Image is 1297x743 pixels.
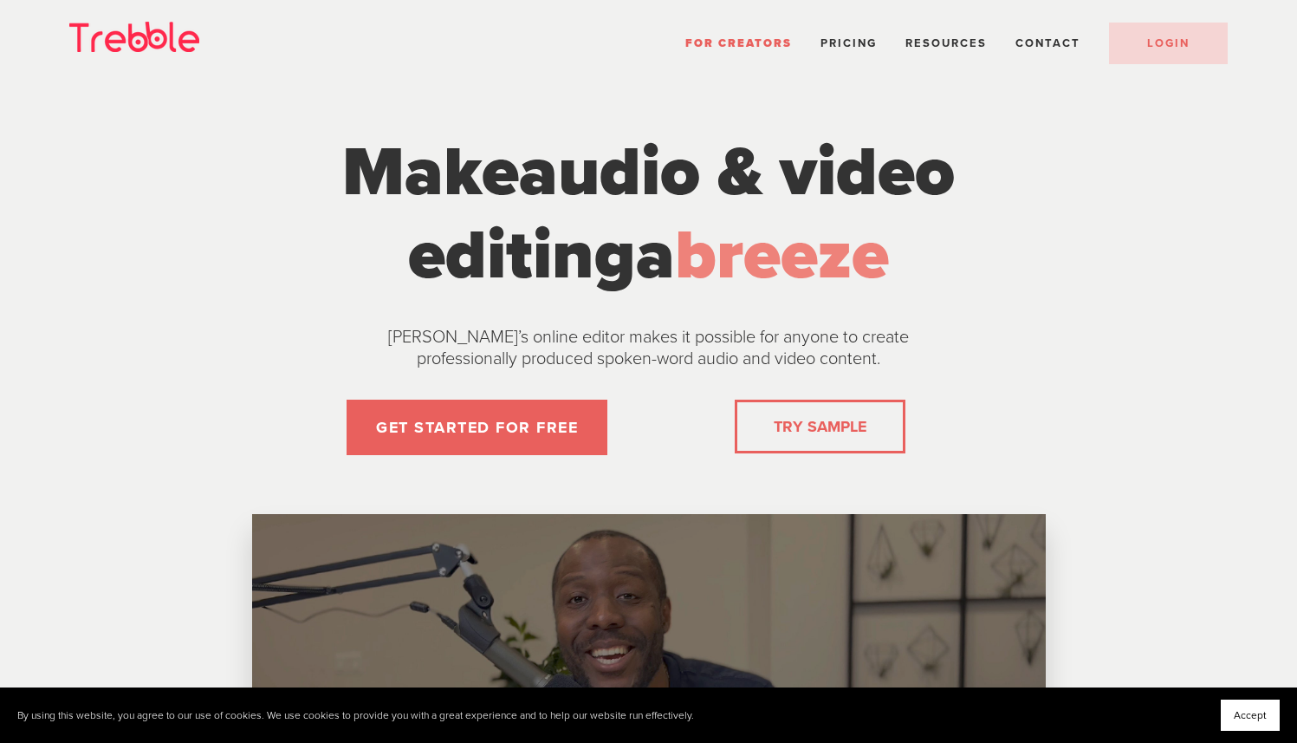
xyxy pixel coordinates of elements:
span: audio & video [519,131,955,214]
h1: Make a [324,131,974,297]
a: For Creators [685,36,792,50]
a: TRY SAMPLE [767,409,873,444]
a: Contact [1015,36,1080,50]
a: Pricing [820,36,877,50]
span: breeze [675,214,889,297]
a: GET STARTED FOR FREE [347,400,607,455]
span: Resources [905,36,987,50]
p: By using this website, you agree to our use of cookies. We use cookies to provide you with a grea... [17,709,694,722]
a: LOGIN [1109,23,1228,64]
span: editing [408,214,636,297]
p: [PERSON_NAME]’s online editor makes it possible for anyone to create professionally produced spok... [346,327,952,370]
img: Trebble [69,22,199,52]
button: Accept [1221,700,1280,731]
span: Accept [1234,709,1267,721]
span: LOGIN [1147,36,1190,50]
